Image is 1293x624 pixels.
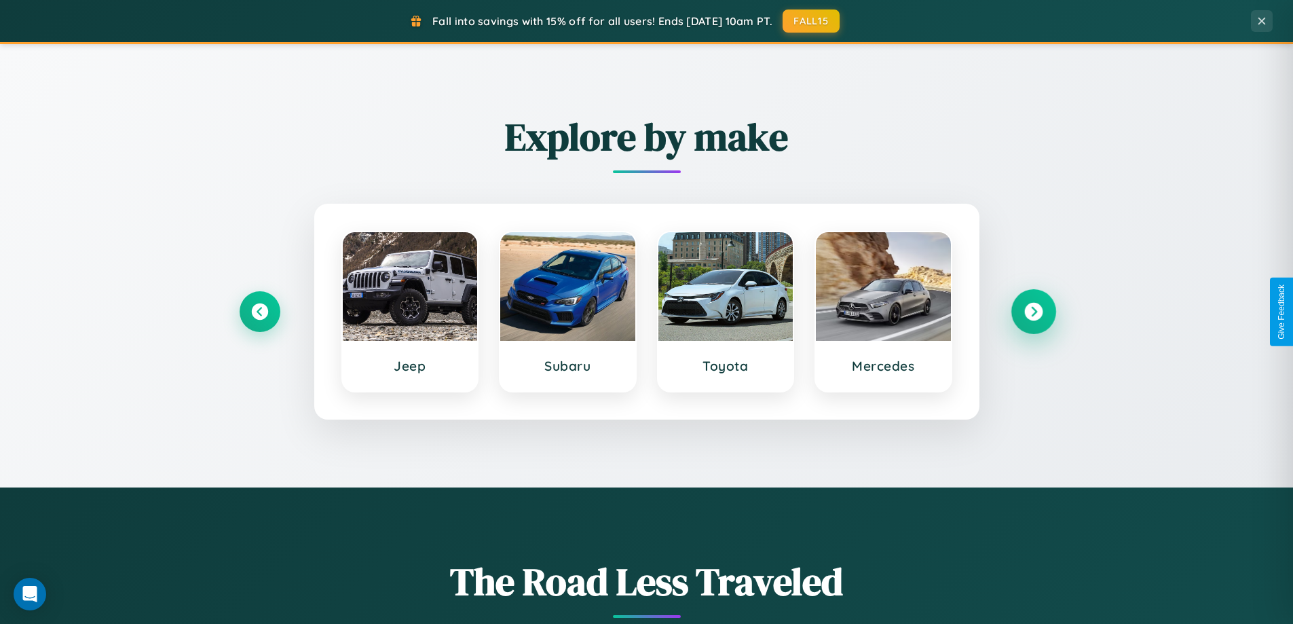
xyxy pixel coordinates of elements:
[783,10,840,33] button: FALL15
[240,111,1054,163] h2: Explore by make
[14,578,46,610] div: Open Intercom Messenger
[672,358,780,374] h3: Toyota
[1277,285,1286,339] div: Give Feedback
[514,358,622,374] h3: Subaru
[432,14,772,28] span: Fall into savings with 15% off for all users! Ends [DATE] 10am PT.
[240,555,1054,608] h1: The Road Less Traveled
[829,358,937,374] h3: Mercedes
[356,358,464,374] h3: Jeep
